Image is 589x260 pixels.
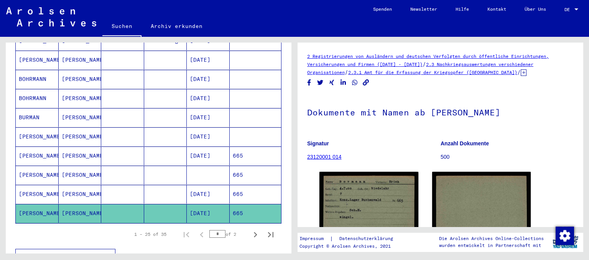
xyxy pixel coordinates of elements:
[307,154,342,160] a: 23120001 014
[59,166,102,184] mat-cell: [PERSON_NAME]
[345,69,348,76] span: /
[299,235,330,243] a: Impressum
[307,95,574,128] h1: Dokumente mit Namen ab [PERSON_NAME]
[187,108,230,127] mat-cell: [DATE]
[441,153,574,161] p: 500
[16,185,59,204] mat-cell: [PERSON_NAME]
[299,235,402,243] div: |
[59,146,102,165] mat-cell: [PERSON_NAME]
[230,166,281,184] mat-cell: 665
[59,127,102,146] mat-cell: [PERSON_NAME]
[59,185,102,204] mat-cell: [PERSON_NAME]
[187,146,230,165] mat-cell: [DATE]
[102,17,141,37] a: Suchen
[16,204,59,223] mat-cell: [PERSON_NAME]
[305,78,313,87] button: Share on Facebook
[348,69,517,75] a: 2.3.1 Amt für die Erfassung der Kriegsopfer ([GEOGRAPHIC_DATA])
[307,140,329,146] b: Signatur
[16,127,59,146] mat-cell: [PERSON_NAME]
[209,230,248,238] div: of 2
[187,185,230,204] mat-cell: [DATE]
[187,51,230,69] mat-cell: [DATE]
[187,89,230,108] mat-cell: [DATE]
[16,166,59,184] mat-cell: [PERSON_NAME]
[22,253,105,260] span: Alle Ergebnisse anzeigen
[319,172,418,233] img: 001.jpg
[362,78,370,87] button: Copy link
[16,108,59,127] mat-cell: BURMAN
[59,51,102,69] mat-cell: [PERSON_NAME]
[59,204,102,223] mat-cell: [PERSON_NAME]
[187,70,230,89] mat-cell: [DATE]
[307,53,549,67] a: 2 Registrierungen von Ausländern und deutschen Verfolgten durch öffentliche Einrichtungen, Versic...
[432,172,531,234] img: 002.jpg
[441,140,489,146] b: Anzahl Dokumente
[333,235,402,243] a: Datenschutzerklärung
[16,89,59,108] mat-cell: BOHRMANN
[556,227,574,245] img: Zustimmung ändern
[59,89,102,108] mat-cell: [PERSON_NAME]
[551,232,580,252] img: yv_logo.png
[141,17,212,35] a: Archiv erkunden
[439,235,544,242] p: Die Arolsen Archives Online-Collections
[230,204,281,223] mat-cell: 665
[59,70,102,89] mat-cell: [PERSON_NAME]
[134,231,166,238] div: 1 – 25 of 35
[316,78,324,87] button: Share on Twitter
[187,204,230,223] mat-cell: [DATE]
[439,242,544,249] p: wurden entwickelt in Partnerschaft mit
[194,227,209,242] button: Previous page
[517,69,521,76] span: /
[230,185,281,204] mat-cell: 665
[6,7,96,26] img: Arolsen_neg.svg
[16,70,59,89] mat-cell: BOHRMANN
[16,146,59,165] mat-cell: [PERSON_NAME]
[16,51,59,69] mat-cell: [PERSON_NAME]
[564,7,573,12] span: DE
[263,227,278,242] button: Last page
[299,243,402,250] p: Copyright © Arolsen Archives, 2021
[339,78,347,87] button: Share on LinkedIn
[423,61,426,67] span: /
[328,78,336,87] button: Share on Xing
[179,227,194,242] button: First page
[230,146,281,165] mat-cell: 665
[248,227,263,242] button: Next page
[59,108,102,127] mat-cell: [PERSON_NAME]
[187,127,230,146] mat-cell: [DATE]
[351,78,359,87] button: Share on WhatsApp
